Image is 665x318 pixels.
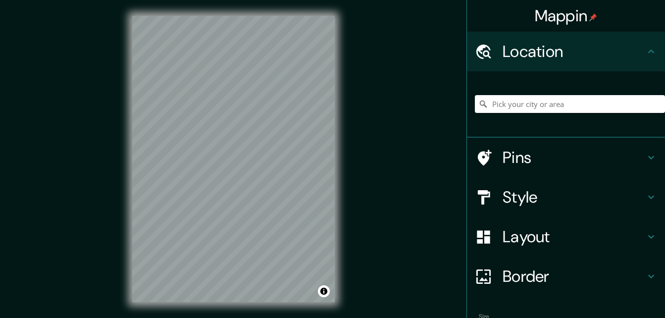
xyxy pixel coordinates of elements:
[503,148,645,167] h4: Pins
[467,257,665,296] div: Border
[503,227,645,247] h4: Layout
[467,32,665,71] div: Location
[503,266,645,286] h4: Border
[475,95,665,113] input: Pick your city or area
[535,6,598,26] h4: Mappin
[318,285,330,297] button: Toggle attribution
[467,138,665,177] div: Pins
[503,187,645,207] h4: Style
[467,217,665,257] div: Layout
[589,13,597,21] img: pin-icon.png
[503,42,645,61] h4: Location
[467,177,665,217] div: Style
[132,16,335,302] canvas: Map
